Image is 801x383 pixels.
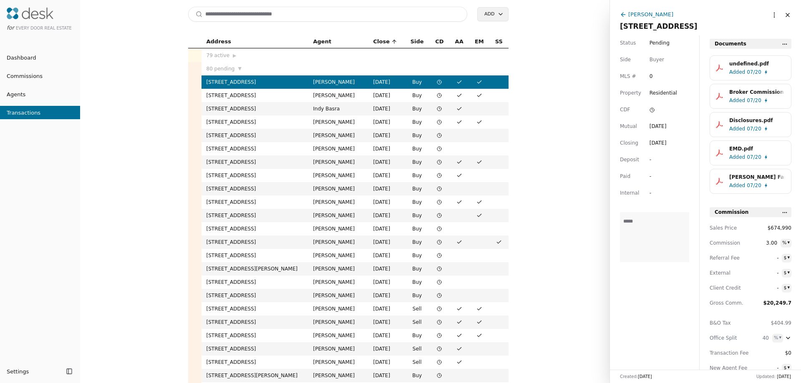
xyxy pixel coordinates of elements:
[202,75,308,89] td: [STREET_ADDRESS]
[763,269,778,277] span: -
[620,22,698,30] span: [STREET_ADDRESS]
[405,355,430,369] td: Sell
[202,209,308,222] td: [STREET_ADDRESS]
[729,96,745,105] span: Added
[782,364,791,372] button: $
[308,129,368,142] td: [PERSON_NAME]
[620,189,639,197] span: Internal
[747,125,761,133] span: 07/20
[763,254,778,262] span: -
[368,182,405,195] td: [DATE]
[202,369,308,382] td: [STREET_ADDRESS][PERSON_NAME]
[435,37,443,46] span: CD
[405,315,430,329] td: Sell
[202,155,308,169] td: [STREET_ADDRESS]
[308,195,368,209] td: [PERSON_NAME]
[202,342,308,355] td: [STREET_ADDRESS]
[771,320,791,326] span: $404.99
[495,37,503,46] span: SS
[710,239,747,247] span: Commission
[207,65,235,73] span: 80 pending
[313,37,332,46] span: Agent
[3,365,63,378] button: Settings
[477,7,508,21] button: Add
[650,39,670,47] span: Pending
[768,224,791,232] span: $674,990
[308,315,368,329] td: [PERSON_NAME]
[202,195,308,209] td: [STREET_ADDRESS]
[763,284,778,292] span: -
[202,102,308,115] td: [STREET_ADDRESS]
[368,222,405,235] td: [DATE]
[368,89,405,102] td: [DATE]
[368,262,405,275] td: [DATE]
[16,26,72,30] span: Every Door Real Estate
[782,269,791,277] button: $
[405,89,430,102] td: Buy
[650,155,665,164] div: -
[308,75,368,89] td: [PERSON_NAME]
[308,155,368,169] td: [PERSON_NAME]
[729,60,785,68] div: undefined.pdf
[710,140,791,165] button: EMD.pdfAdded07/20
[368,155,405,169] td: [DATE]
[620,155,639,164] span: Deposit
[368,342,405,355] td: [DATE]
[650,139,667,147] div: [DATE]
[368,275,405,289] td: [DATE]
[650,189,665,197] div: -
[779,334,781,341] div: ▾
[202,169,308,182] td: [STREET_ADDRESS]
[620,39,636,47] span: Status
[405,182,430,195] td: Buy
[729,116,785,125] div: Disclosures.pdf
[710,284,747,292] span: Client Credit
[650,89,677,97] span: Residential
[368,369,405,382] td: [DATE]
[710,84,791,109] button: Broker Commission Addendum [LTR] (WAS).pdfAdded07/20
[628,10,673,19] div: [PERSON_NAME]
[308,369,368,382] td: [PERSON_NAME]
[747,68,761,76] span: 07/20
[368,169,405,182] td: [DATE]
[202,142,308,155] td: [STREET_ADDRESS]
[766,239,777,247] span: 3.00
[368,195,405,209] td: [DATE]
[405,169,430,182] td: Buy
[308,182,368,195] td: [PERSON_NAME]
[710,112,791,137] button: Disclosures.pdfAdded07/20
[710,254,747,262] span: Referral Fee
[308,235,368,249] td: [PERSON_NAME]
[710,299,747,307] span: Gross Comm.
[368,209,405,222] td: [DATE]
[7,8,53,19] img: Desk
[787,239,790,246] div: ▾
[308,89,368,102] td: [PERSON_NAME]
[202,329,308,342] td: [STREET_ADDRESS]
[405,222,430,235] td: Buy
[405,302,430,315] td: Sell
[710,319,747,327] span: B&O Tax
[308,355,368,369] td: [PERSON_NAME]
[715,208,748,216] span: Commission
[405,369,430,382] td: Buy
[202,249,308,262] td: [STREET_ADDRESS]
[405,115,430,129] td: Buy
[405,329,430,342] td: Buy
[308,289,368,302] td: [PERSON_NAME]
[308,302,368,315] td: [PERSON_NAME]
[729,173,785,181] div: [PERSON_NAME] Farms Wet Docs.pdf
[776,349,791,357] span: $0
[620,122,637,130] span: Mutual
[308,102,368,115] td: Indy Basra
[233,52,236,60] span: ▶
[620,105,630,114] span: CDF
[308,115,368,129] td: [PERSON_NAME]
[620,72,636,80] span: MLS #
[754,334,769,342] span: 40
[202,315,308,329] td: [STREET_ADDRESS]
[308,169,368,182] td: [PERSON_NAME]
[710,349,747,357] span: Transaction Fee
[207,37,231,46] span: Address
[781,239,791,247] button: %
